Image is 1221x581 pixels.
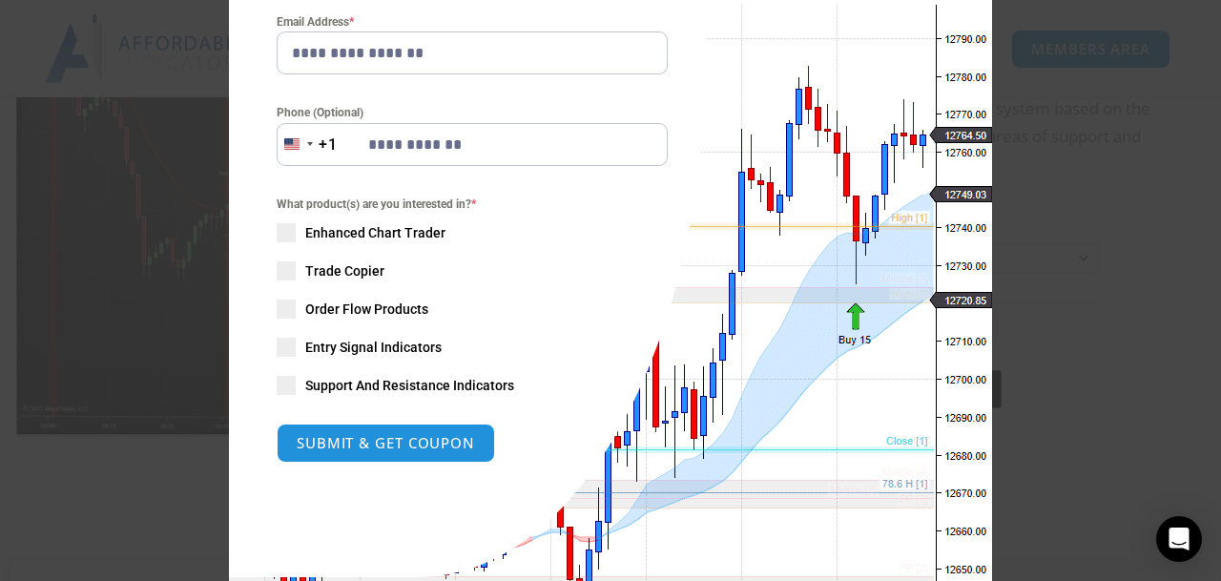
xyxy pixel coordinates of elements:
[277,195,668,214] span: What product(s) are you interested in?
[277,12,668,31] label: Email Address
[1156,516,1202,562] div: Open Intercom Messenger
[277,123,338,166] button: Selected country
[277,261,668,280] label: Trade Copier
[277,223,668,242] label: Enhanced Chart Trader
[277,424,495,463] button: SUBMIT & GET COUPON
[305,223,445,242] span: Enhanced Chart Trader
[277,300,668,319] label: Order Flow Products
[277,376,668,395] label: Support And Resistance Indicators
[305,376,514,395] span: Support And Resistance Indicators
[319,133,338,157] div: +1
[277,338,668,357] label: Entry Signal Indicators
[277,103,668,122] label: Phone (Optional)
[305,338,442,357] span: Entry Signal Indicators
[305,261,384,280] span: Trade Copier
[305,300,428,319] span: Order Flow Products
